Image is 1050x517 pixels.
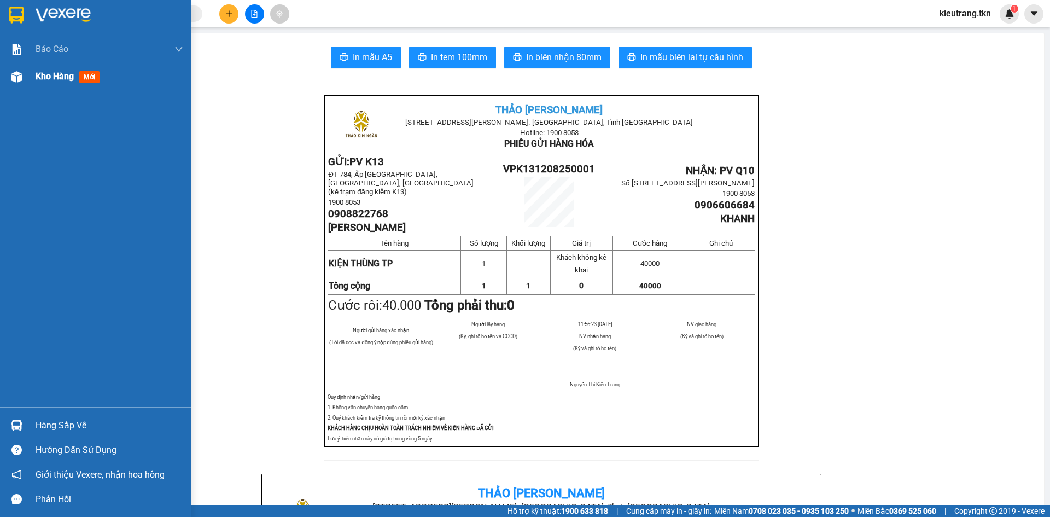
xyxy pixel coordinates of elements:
[349,156,384,168] span: PV K13
[102,27,457,40] li: [STREET_ADDRESS][PERSON_NAME]. [GEOGRAPHIC_DATA], Tỉnh [GEOGRAPHIC_DATA]
[526,50,602,64] span: In biên nhận 80mm
[353,327,409,333] span: Người gửi hàng xác nhận
[459,333,517,339] span: (Ký, ghi rõ họ tên và CCCD)
[1005,9,1014,19] img: icon-new-feature
[174,45,183,54] span: down
[328,415,445,421] span: 2. Quý khách kiểm tra kỹ thông tin rồi mới ký xác nhận
[686,165,755,177] span: NHẬN: PV Q10
[36,71,74,82] span: Kho hàng
[14,79,100,97] b: GỬI : PV K13
[504,138,594,149] span: PHIẾU GỬI HÀNG HÓA
[470,239,498,247] span: Số lượng
[219,4,238,24] button: plus
[340,53,348,63] span: printer
[329,339,433,345] span: (Tôi đã đọc và đồng ý nộp đúng phiếu gửi hàng)
[621,179,755,187] span: Số [STREET_ADDRESS][PERSON_NAME]
[640,50,743,64] span: In mẫu biên lai tự cấu hình
[270,4,289,24] button: aim
[353,50,392,64] span: In mẫu A5
[328,298,515,313] span: Cước rồi:
[579,281,584,290] span: 0
[328,208,388,220] span: 0908822768
[931,7,1000,20] span: kieutrang.tkn
[380,239,409,247] span: Tên hàng
[482,282,486,290] span: 1
[507,505,608,517] span: Hỗ trợ kỹ thuật:
[520,129,579,137] span: Hotline: 1900 8053
[503,163,595,175] span: VPK131208250001
[36,442,183,458] div: Hướng dẫn sử dụng
[418,53,427,63] span: printer
[329,258,393,269] span: KIỆN THÙNG TP
[1029,9,1039,19] span: caret-down
[102,40,457,54] li: Hotline: 1900 8153
[328,198,360,206] span: 1900 8053
[857,505,936,517] span: Miền Bắc
[633,239,667,247] span: Cước hàng
[79,71,100,83] span: mới
[1012,5,1016,13] span: 1
[328,404,408,410] span: 1. Không vân chuyển hàng quốc cấm
[328,156,384,168] strong: GỬI:
[578,321,612,327] span: 11:56:23 [DATE]
[36,468,165,481] span: Giới thiệu Vexere, nhận hoa hồng
[749,507,849,515] strong: 0708 023 035 - 0935 103 250
[364,501,719,514] li: [STREET_ADDRESS][PERSON_NAME]. [GEOGRAPHIC_DATA], Tỉnh [GEOGRAPHIC_DATA]
[11,44,22,55] img: solution-icon
[331,47,401,68] button: printerIn mẫu A5
[11,494,22,504] span: message
[556,253,606,274] span: Khách không kê khai
[616,505,618,517] span: |
[328,435,432,442] span: Lưu ý: biên nhận này có giá trị trong vòng 5 ngày
[579,333,611,339] span: NV nhận hàng
[513,53,522,63] span: printer
[572,239,591,247] span: Giá trị
[409,47,496,68] button: printerIn tem 100mm
[382,298,421,313] span: 40.000
[561,507,608,515] strong: 1900 633 818
[695,199,755,211] span: 0906606684
[627,53,636,63] span: printer
[11,469,22,480] span: notification
[889,507,936,515] strong: 0369 525 060
[626,505,711,517] span: Cung cấp máy in - giấy in:
[334,99,388,153] img: logo
[329,281,370,291] strong: Tổng cộng
[14,14,68,68] img: logo.jpg
[36,417,183,434] div: Hàng sắp về
[405,118,693,126] span: [STREET_ADDRESS][PERSON_NAME]. [GEOGRAPHIC_DATA], Tỉnh [GEOGRAPHIC_DATA]
[573,345,616,351] span: (Ký và ghi rõ họ tên)
[640,259,660,268] span: 40000
[11,71,22,83] img: warehouse-icon
[714,505,849,517] span: Miền Nam
[526,282,530,290] span: 1
[424,298,515,313] strong: Tổng phải thu:
[507,298,515,313] span: 0
[851,509,855,513] span: ⚪️
[471,321,505,327] span: Người lấy hàng
[687,321,716,327] span: NV giao hàng
[720,213,755,225] span: KHANH
[989,507,997,515] span: copyright
[944,505,946,517] span: |
[11,420,22,431] img: warehouse-icon
[495,104,603,116] span: THẢO [PERSON_NAME]
[680,333,724,339] span: (Ký và ghi rõ họ tên)
[431,50,487,64] span: In tem 100mm
[276,10,283,18] span: aim
[570,381,620,387] span: Nguyễn Thị Kiều Trang
[11,445,22,455] span: question-circle
[619,47,752,68] button: printerIn mẫu biên lai tự cấu hình
[245,4,264,24] button: file-add
[1011,5,1018,13] sup: 1
[478,486,605,500] b: Thảo [PERSON_NAME]
[36,42,68,56] span: Báo cáo
[328,170,474,196] span: ĐT 784, Ấp [GEOGRAPHIC_DATA], [GEOGRAPHIC_DATA], [GEOGRAPHIC_DATA] (kế trạm đăng kiểm K13)
[9,7,24,24] img: logo-vxr
[328,425,494,431] strong: KHÁCH HÀNG CHỊU HOÀN TOÀN TRÁCH NHIỆM VỀ KIỆN HÀNG ĐÃ GỬI
[328,222,406,234] span: [PERSON_NAME]
[250,10,258,18] span: file-add
[511,239,545,247] span: Khối lượng
[709,239,733,247] span: Ghi chú
[225,10,233,18] span: plus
